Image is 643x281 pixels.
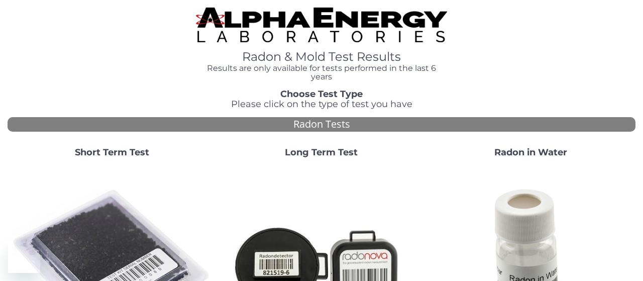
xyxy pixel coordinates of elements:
[231,99,412,110] span: Please click on the type of test you have
[8,117,635,132] div: Radon Tests
[285,147,358,158] strong: Long Term Test
[75,147,149,158] strong: Short Term Test
[280,88,363,100] strong: Choose Test Type
[494,147,567,158] strong: Radon in Water
[196,8,447,42] img: TightCrop.jpg
[196,50,447,63] h1: Radon & Mold Test Results
[8,241,40,273] iframe: Button to launch messaging window
[196,64,447,81] h4: Results are only available for tests performed in the last 6 years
